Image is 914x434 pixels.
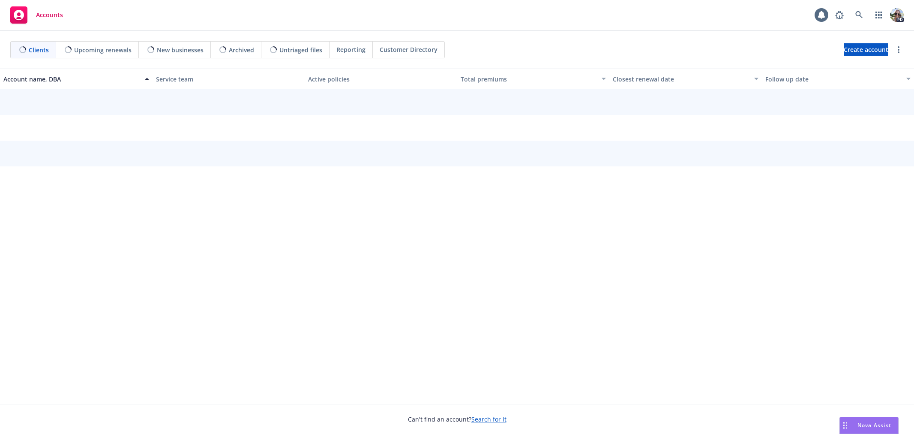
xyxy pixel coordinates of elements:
[74,45,132,54] span: Upcoming renewals
[839,417,899,434] button: Nova Assist
[29,45,49,54] span: Clients
[765,75,902,84] div: Follow up date
[305,69,457,89] button: Active policies
[840,417,851,434] div: Drag to move
[3,75,140,84] div: Account name, DBA
[831,6,848,24] a: Report a Bug
[336,45,366,54] span: Reporting
[844,43,888,56] a: Create account
[279,45,322,54] span: Untriaged files
[153,69,305,89] button: Service team
[893,45,904,55] a: more
[408,415,506,424] span: Can't find an account?
[890,8,904,22] img: photo
[844,42,888,58] span: Create account
[857,422,891,429] span: Nova Assist
[471,415,506,423] a: Search for it
[308,75,454,84] div: Active policies
[613,75,749,84] div: Closest renewal date
[229,45,254,54] span: Archived
[36,12,63,18] span: Accounts
[870,6,887,24] a: Switch app
[7,3,66,27] a: Accounts
[609,69,762,89] button: Closest renewal date
[380,45,438,54] span: Customer Directory
[461,75,597,84] div: Total premiums
[851,6,868,24] a: Search
[457,69,610,89] button: Total premiums
[156,75,302,84] div: Service team
[157,45,204,54] span: New businesses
